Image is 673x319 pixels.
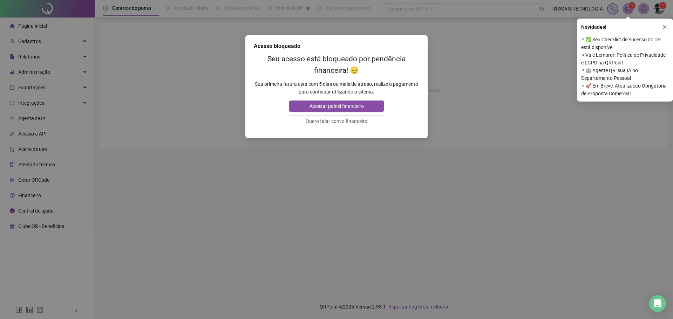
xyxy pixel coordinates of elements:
span: ⚬ ✅ Seu Checklist de Sucesso do DP está disponível [581,36,669,51]
span: ⚬ 🤖 Agente QR: sua IA no Departamento Pessoal [581,67,669,82]
div: Palavras-chave [82,41,113,46]
div: Domínio [37,41,54,46]
span: ⚬ Vale Lembrar: Política de Privacidade e LGPD na QRPoint [581,51,669,67]
span: close [662,25,667,29]
button: Acessar painel financeiro [289,100,384,112]
div: Acesso bloqueado [254,42,419,50]
span: Novidades ! [581,23,606,31]
button: Quero falar com o financeiro [289,115,384,127]
div: v 4.0.25 [20,11,34,17]
h2: Seu acesso está bloqueado por pendência financeira! 😔 [254,53,419,76]
img: tab_keywords_by_traffic_grey.svg [74,41,80,46]
p: Sua primeira fatura está com 5 dias ou mais de atraso, realize o pagamento para continuar utiliza... [254,80,419,96]
span: ⚬ 🚀 Em Breve, Atualização Obrigatória de Proposta Comercial [581,82,669,97]
span: Acessar painel financeiro [310,102,364,110]
img: tab_domain_overview_orange.svg [29,41,35,46]
img: logo_orange.svg [11,11,17,17]
div: [PERSON_NAME]: [DOMAIN_NAME] [18,18,100,24]
div: Open Intercom Messenger [649,295,666,312]
img: website_grey.svg [11,18,17,24]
